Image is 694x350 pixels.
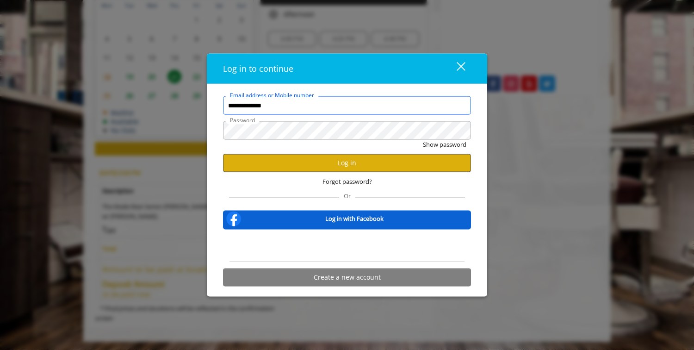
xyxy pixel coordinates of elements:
[322,176,372,186] span: Forgot password?
[339,191,355,200] span: Or
[446,62,465,75] div: close dialog
[223,268,471,286] button: Create a new account
[325,214,384,224] b: Log in with Facebook
[224,209,243,228] img: facebook-logo
[223,63,293,74] span: Log in to continue
[225,91,319,100] label: Email address or Mobile number
[225,116,260,125] label: Password
[423,140,466,150] button: Show password
[223,121,471,140] input: Password
[440,59,471,78] button: close dialog
[223,154,471,172] button: Log in
[300,235,394,256] iframe: Sign in with Google Button
[223,96,471,115] input: Email address or Mobile number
